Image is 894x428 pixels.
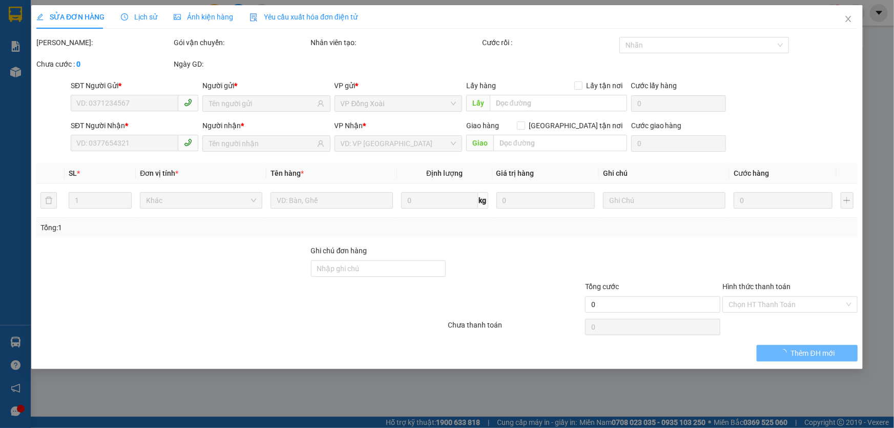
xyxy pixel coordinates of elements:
[36,13,105,21] span: SỬA ĐƠN HÀNG
[36,37,172,48] div: [PERSON_NAME]:
[140,169,178,177] span: Đơn vị tính
[76,60,80,68] b: 0
[146,193,256,208] span: Khác
[202,80,330,91] div: Người gửi
[603,192,725,209] input: Ghi Chú
[466,81,496,90] span: Lấy hàng
[335,80,462,91] div: VP gửi
[174,58,309,70] div: Ngày GD:
[631,121,682,130] label: Cước giao hàng
[631,135,726,152] input: Cước giao hàng
[71,120,198,131] div: SĐT Người Nhận
[631,95,726,112] input: Cước lấy hàng
[496,169,534,177] span: Giá trị hàng
[447,319,585,337] div: Chưa thanh toán
[757,345,858,361] button: Thêm ĐH mới
[174,13,181,21] span: picture
[478,192,488,209] span: kg
[184,98,192,107] span: phone
[734,192,833,209] input: 0
[841,192,854,209] button: plus
[341,96,456,111] span: VP Đồng Xoài
[496,192,595,209] input: 0
[466,95,490,111] span: Lấy
[174,13,233,21] span: Ảnh kiện hàng
[36,58,172,70] div: Chưa cước :
[311,260,446,277] input: Ghi chú đơn hàng
[493,135,627,151] input: Dọc đường
[71,80,198,91] div: SĐT Người Gửi
[599,164,730,184] th: Ghi chú
[121,13,128,21] span: clock-circle
[482,37,617,48] div: Cước rồi :
[209,138,315,149] input: Tên người nhận
[466,121,499,130] span: Giao hàng
[780,349,791,356] span: loading
[844,15,853,23] span: close
[174,37,309,48] div: Gói vận chuyển:
[834,5,863,34] button: Close
[631,81,677,90] label: Cước lấy hàng
[36,13,44,21] span: edit
[311,247,367,255] label: Ghi chú đơn hàng
[202,120,330,131] div: Người nhận
[722,282,791,291] label: Hình thức thanh toán
[426,169,463,177] span: Định lượng
[466,135,493,151] span: Giao
[40,192,57,209] button: delete
[250,13,258,22] img: icon
[583,80,627,91] span: Lấy tận nơi
[250,13,358,21] span: Yêu cầu xuất hóa đơn điện tử
[585,282,619,291] span: Tổng cước
[734,169,769,177] span: Cước hàng
[317,140,324,147] span: user
[791,348,835,359] span: Thêm ĐH mới
[40,222,345,233] div: Tổng: 1
[209,98,315,109] input: Tên người gửi
[271,169,304,177] span: Tên hàng
[121,13,157,21] span: Lịch sử
[317,100,324,107] span: user
[184,138,192,147] span: phone
[271,192,393,209] input: VD: Bàn, Ghế
[335,121,363,130] span: VP Nhận
[69,169,77,177] span: SL
[311,37,481,48] div: Nhân viên tạo:
[525,120,627,131] span: [GEOGRAPHIC_DATA] tận nơi
[490,95,627,111] input: Dọc đường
